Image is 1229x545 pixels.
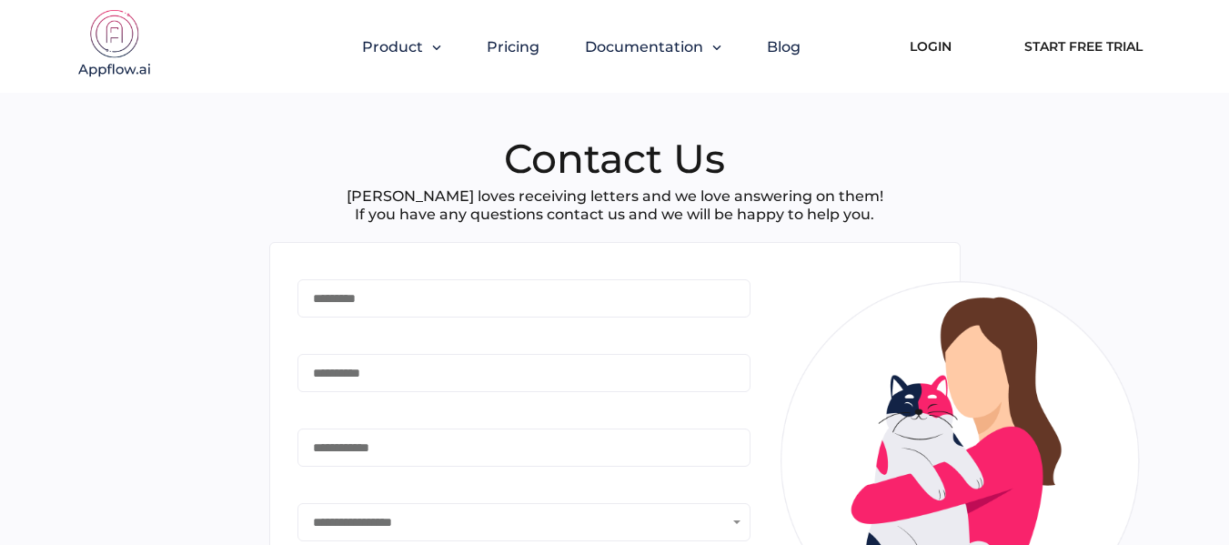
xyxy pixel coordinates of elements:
[585,38,721,56] button: Documentation
[585,38,703,56] span: Documentation
[362,38,441,56] button: Product
[504,138,725,178] h1: Contact Us
[69,9,160,82] img: appflow.ai-logo
[1006,26,1161,66] a: Start Free Trial
[362,38,423,56] span: Product
[882,26,979,66] a: Login
[767,38,801,56] a: Blog
[487,38,539,56] a: Pricing
[347,187,883,224] p: [PERSON_NAME] loves receiving letters and we love answering on them! If you have any questions co...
